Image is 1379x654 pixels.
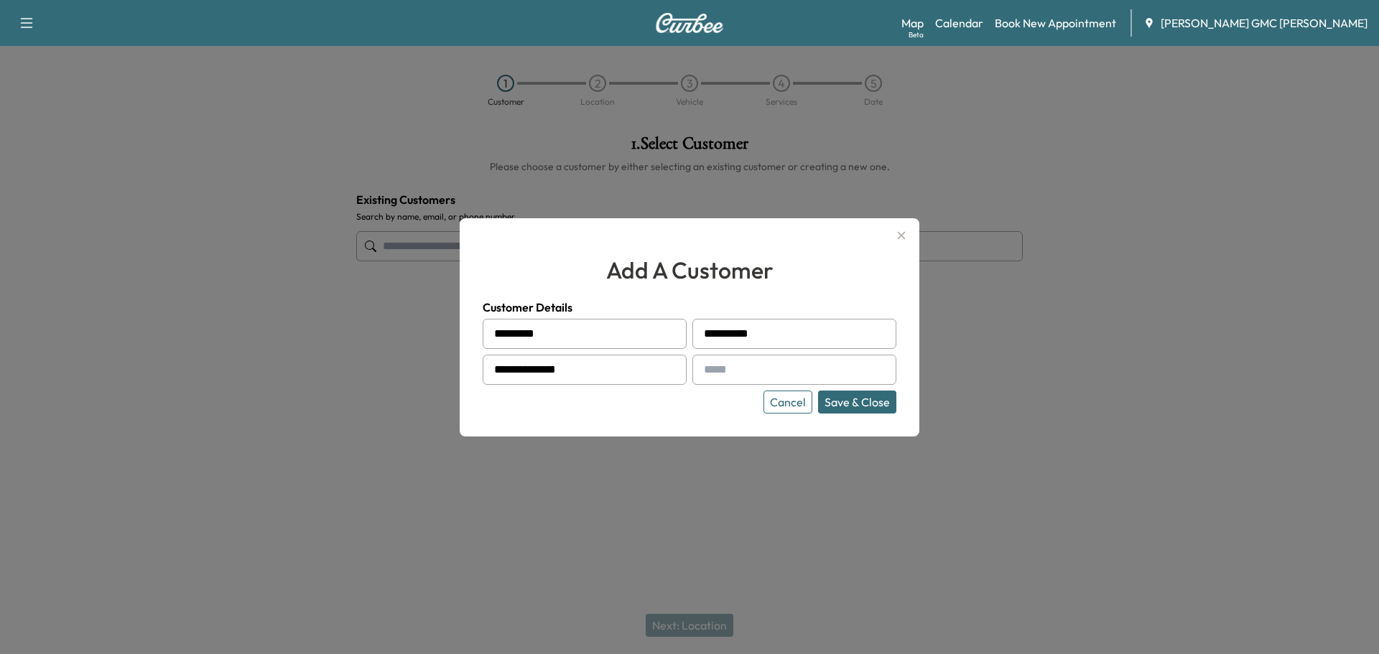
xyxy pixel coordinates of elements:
[763,391,812,414] button: Cancel
[655,13,724,33] img: Curbee Logo
[483,299,896,316] h4: Customer Details
[818,391,896,414] button: Save & Close
[909,29,924,40] div: Beta
[995,14,1116,32] a: Book New Appointment
[483,253,896,287] h2: add a customer
[1161,14,1368,32] span: [PERSON_NAME] GMC [PERSON_NAME]
[935,14,983,32] a: Calendar
[901,14,924,32] a: MapBeta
